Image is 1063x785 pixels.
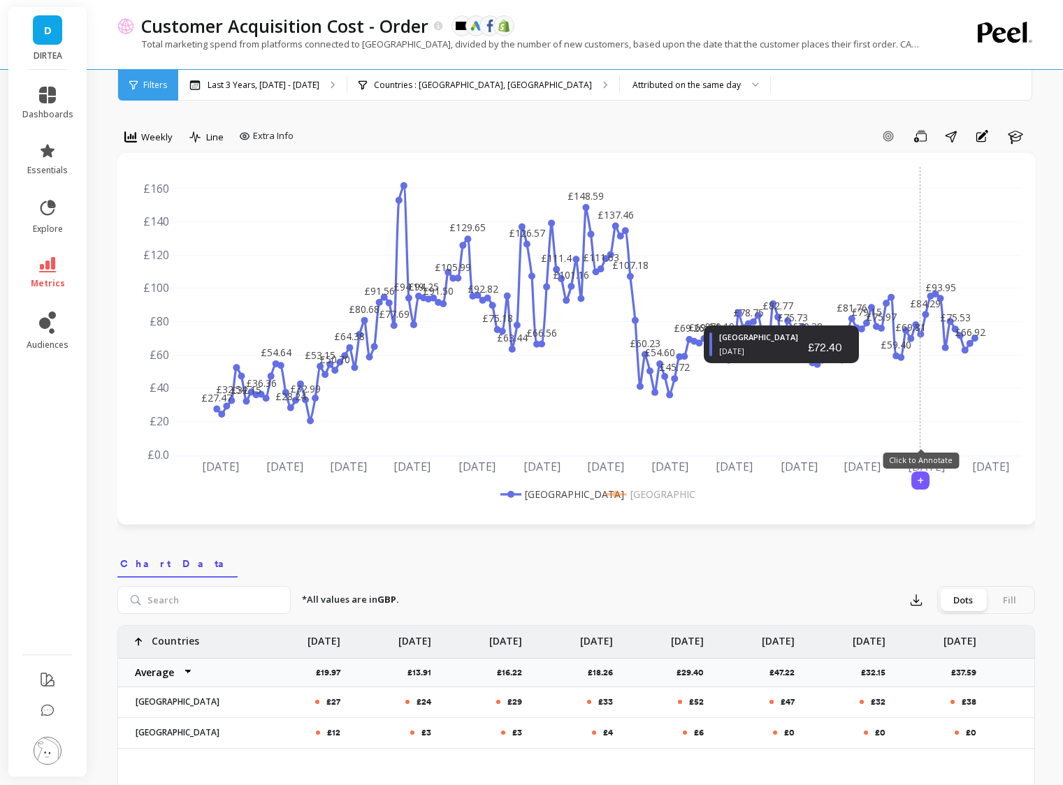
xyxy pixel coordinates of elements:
p: [DATE] [308,626,340,648]
p: £32.15 [861,667,894,678]
p: [DATE] [762,626,795,648]
span: Line [206,131,224,144]
img: header icon [117,17,134,34]
p: £12 [327,727,340,738]
p: Total marketing spend from platforms connected to [GEOGRAPHIC_DATA], divided by the number of new... [117,38,920,50]
p: £27 [326,696,340,707]
p: *All values are in [302,593,399,607]
p: [GEOGRAPHIC_DATA] [127,696,250,707]
p: £0 [875,727,885,738]
p: £38 [962,696,976,707]
p: Last 3 Years, [DATE] - [DATE] [208,80,319,91]
p: £24 [417,696,431,707]
p: £33 [598,696,613,707]
span: Extra Info [253,129,294,143]
img: profile picture [34,737,62,765]
p: £3 [421,727,431,738]
span: Filters [143,80,167,91]
img: api.shopify.svg [498,20,510,32]
p: £29 [507,696,522,707]
div: Fill [986,589,1032,611]
p: DIRTEA [22,50,73,61]
span: explore [33,223,63,235]
p: £3 [512,727,522,738]
span: essentials [27,165,68,176]
p: £16.22 [497,667,530,678]
p: [DATE] [943,626,976,648]
p: £47 [781,696,795,707]
p: £37.59 [951,667,985,678]
span: Chart Data [120,557,235,571]
p: [DATE] [489,626,522,648]
p: Customer Acquisition Cost - Order [141,14,428,38]
p: £47.22 [769,667,803,678]
p: £4 [603,727,613,738]
p: [DATE] [398,626,431,648]
div: Dots [940,589,986,611]
p: £29.40 [677,667,712,678]
span: Weekly [141,131,173,144]
p: £0 [784,727,795,738]
img: api.google.svg [470,20,482,32]
p: £52 [689,696,704,707]
p: [DATE] [671,626,704,648]
strong: GBP. [377,593,399,606]
p: [DATE] [853,626,885,648]
p: £13.91 [407,667,440,678]
p: £18.26 [588,667,621,678]
img: api.fb.svg [484,20,496,32]
span: audiences [27,339,68,351]
p: [GEOGRAPHIC_DATA] [127,727,250,738]
span: metrics [31,278,65,289]
p: Countries : [GEOGRAPHIC_DATA], [GEOGRAPHIC_DATA] [374,80,592,91]
nav: Tabs [117,545,1035,578]
p: £19.97 [316,667,349,678]
p: £32 [871,696,885,707]
span: dashboards [22,109,73,120]
input: Search [117,586,291,614]
p: Countries [152,626,199,648]
p: £0 [966,727,976,738]
p: [DATE] [580,626,613,648]
div: Attributed on the same day [632,78,741,91]
p: £6 [694,727,704,738]
span: D [44,22,52,38]
img: api.klaviyo.svg [456,22,468,30]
